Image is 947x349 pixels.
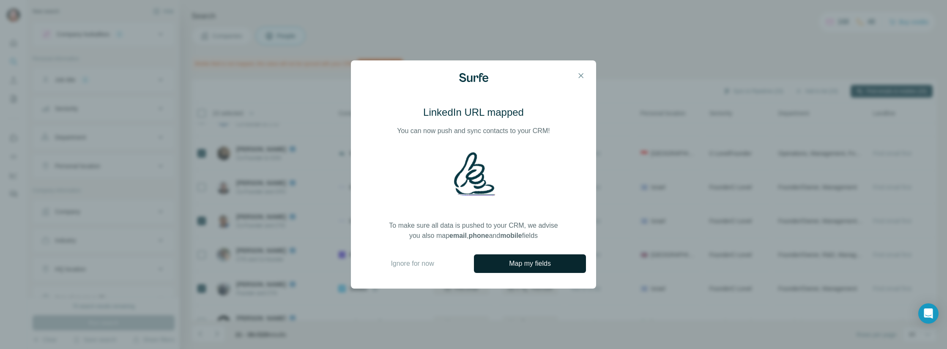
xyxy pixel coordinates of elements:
[423,106,524,119] h3: LinkedIn URL mapped
[509,259,551,269] span: Map my fields
[391,259,434,269] span: Ignore for now
[459,73,488,82] img: Surfe Logo
[361,259,464,269] button: Ignore for now
[451,151,496,197] img: Illustration - Shaka
[397,126,550,136] p: You can now push and sync contacts to your CRM!
[474,254,586,273] button: Map my fields
[918,303,939,324] div: Open Intercom Messenger
[389,221,558,241] p: To make sure all data is pushed to your CRM, we advise you also map , and fields
[468,232,489,239] strong: phone
[500,232,522,239] strong: mobile
[449,232,467,239] strong: email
